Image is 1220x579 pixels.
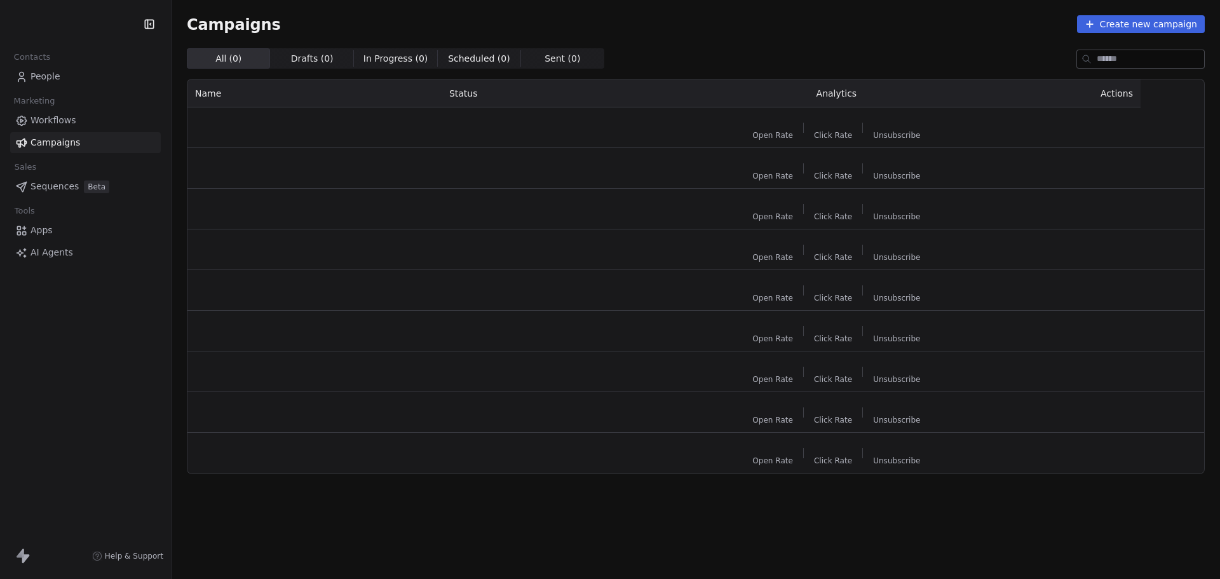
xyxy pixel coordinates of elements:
[291,52,334,65] span: Drafts ( 0 )
[752,252,793,262] span: Open Rate
[84,181,109,193] span: Beta
[752,212,793,222] span: Open Rate
[10,220,161,241] a: Apps
[752,415,793,425] span: Open Rate
[187,15,281,33] span: Campaigns
[814,252,852,262] span: Click Rate
[1000,79,1141,107] th: Actions
[752,293,793,303] span: Open Rate
[442,79,673,107] th: Status
[10,176,161,197] a: SequencesBeta
[814,171,852,181] span: Click Rate
[30,224,53,237] span: Apps
[1077,15,1205,33] button: Create new campaign
[30,70,60,83] span: People
[10,132,161,153] a: Campaigns
[752,171,793,181] span: Open Rate
[814,334,852,344] span: Click Rate
[187,79,442,107] th: Name
[10,110,161,131] a: Workflows
[30,136,80,149] span: Campaigns
[873,252,920,262] span: Unsubscribe
[752,374,793,385] span: Open Rate
[9,201,40,221] span: Tools
[363,52,428,65] span: In Progress ( 0 )
[873,171,920,181] span: Unsubscribe
[30,114,76,127] span: Workflows
[814,293,852,303] span: Click Rate
[873,415,920,425] span: Unsubscribe
[873,456,920,466] span: Unsubscribe
[814,212,852,222] span: Click Rate
[10,242,161,263] a: AI Agents
[873,334,920,344] span: Unsubscribe
[10,66,161,87] a: People
[92,551,163,561] a: Help & Support
[30,246,73,259] span: AI Agents
[545,52,580,65] span: Sent ( 0 )
[873,212,920,222] span: Unsubscribe
[814,456,852,466] span: Click Rate
[673,79,1000,107] th: Analytics
[448,52,510,65] span: Scheduled ( 0 )
[752,130,793,140] span: Open Rate
[105,551,163,561] span: Help & Support
[30,180,79,193] span: Sequences
[873,130,920,140] span: Unsubscribe
[814,130,852,140] span: Click Rate
[752,456,793,466] span: Open Rate
[873,374,920,385] span: Unsubscribe
[8,92,60,111] span: Marketing
[9,158,42,177] span: Sales
[814,415,852,425] span: Click Rate
[752,334,793,344] span: Open Rate
[814,374,852,385] span: Click Rate
[8,48,56,67] span: Contacts
[873,293,920,303] span: Unsubscribe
